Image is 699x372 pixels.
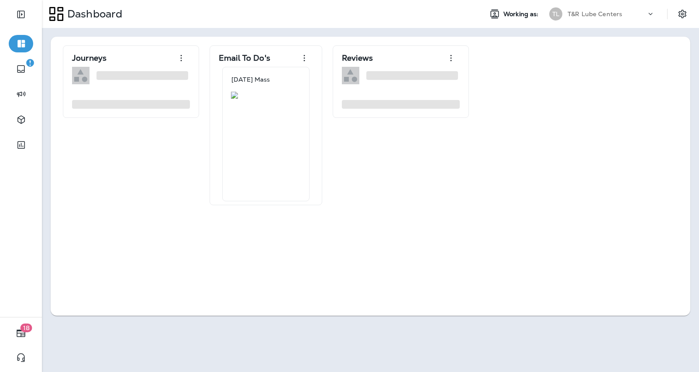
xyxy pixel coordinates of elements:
[568,10,622,17] p: T&R Lube Centers
[64,7,122,21] p: Dashboard
[9,6,33,23] button: Expand Sidebar
[503,10,541,18] span: Working as:
[342,54,373,62] p: Reviews
[231,76,270,83] p: [DATE] Mass
[72,54,107,62] p: Journeys
[219,54,270,62] p: Email To Do's
[231,92,301,99] img: 67bfbb1f-b5c9-46f8-b7f7-09c54b71f9c0.jpg
[675,6,690,22] button: Settings
[21,324,32,332] span: 18
[549,7,562,21] div: TL
[9,324,33,342] button: 18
